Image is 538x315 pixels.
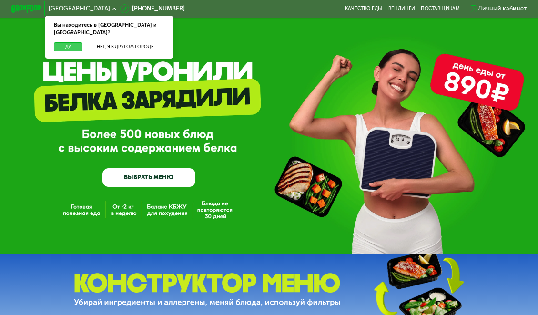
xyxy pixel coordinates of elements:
[54,42,82,51] button: Да
[478,4,527,13] div: Личный кабинет
[421,6,460,12] div: поставщикам
[120,4,185,13] a: [PHONE_NUMBER]
[345,6,382,12] a: Качество еды
[102,168,195,187] a: ВЫБРАТЬ МЕНЮ
[388,6,415,12] a: Вендинги
[49,6,110,12] span: [GEOGRAPHIC_DATA]
[86,42,164,51] button: Нет, я в другом городе
[45,16,173,42] div: Вы находитесь в [GEOGRAPHIC_DATA] и [GEOGRAPHIC_DATA]?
